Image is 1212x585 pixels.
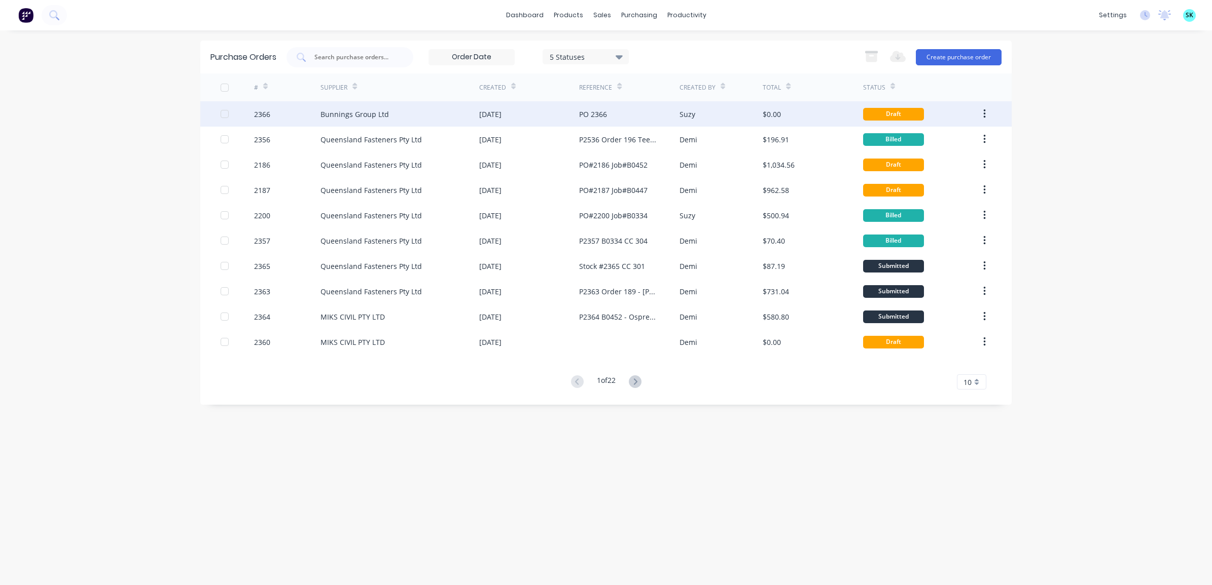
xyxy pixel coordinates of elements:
div: products [549,8,588,23]
div: 2364 [254,311,270,322]
div: $70.40 [763,236,785,246]
div: $196.91 [763,134,789,145]
div: purchasing [616,8,662,23]
div: Queensland Fasteners Pty Ltd [320,160,422,170]
div: 2366 [254,109,270,120]
div: 5 Statuses [550,51,622,62]
div: P2364 B0452 - Osprey CC 304 [579,311,659,322]
div: productivity [662,8,711,23]
div: $500.94 [763,210,789,221]
button: Create purchase order [916,49,1002,65]
div: [DATE] [479,311,502,322]
div: PO#2200 Job#B0334 [579,210,648,221]
div: 2356 [254,134,270,145]
div: Draft [863,184,924,197]
div: 2187 [254,185,270,196]
div: PO#2187 Job#B0447 [579,185,648,196]
div: $87.19 [763,261,785,271]
div: settings [1094,8,1132,23]
div: $731.04 [763,286,789,297]
div: Queensland Fasteners Pty Ltd [320,134,422,145]
div: [DATE] [479,236,502,246]
img: Factory [18,8,33,23]
a: dashboard [501,8,549,23]
div: Billed [863,235,924,247]
div: P2363 Order 189 - [PERSON_NAME] Builders CC 301 [579,286,659,297]
div: Draft [863,108,924,121]
div: 2365 [254,261,270,271]
div: Draft [863,336,924,348]
div: [DATE] [479,109,502,120]
div: Demi [680,134,697,145]
div: $1,034.56 [763,160,795,170]
div: Demi [680,311,697,322]
div: $0.00 [763,109,781,120]
div: Queensland Fasteners Pty Ltd [320,286,422,297]
div: Queensland Fasteners Pty Ltd [320,185,422,196]
div: Submitted [863,285,924,298]
div: Queensland Fasteners Pty Ltd [320,261,422,271]
div: $962.58 [763,185,789,196]
div: $580.80 [763,311,789,322]
div: Demi [680,160,697,170]
div: Demi [680,286,697,297]
div: Stock #2365 CC 301 [579,261,645,271]
div: [DATE] [479,160,502,170]
input: Order Date [429,50,514,65]
div: Submitted [863,260,924,272]
div: 2360 [254,337,270,347]
div: Reference [579,83,612,92]
div: sales [588,8,616,23]
div: # [254,83,258,92]
div: Purchase Orders [210,51,276,63]
input: Search purchase orders... [313,52,398,62]
div: PO#2186 Job#B0452 [579,160,648,170]
div: PO 2366 [579,109,607,120]
div: Queensland Fasteners Pty Ltd [320,236,422,246]
div: Supplier [320,83,347,92]
div: Created By [680,83,716,92]
div: $0.00 [763,337,781,347]
div: Billed [863,209,924,222]
div: [DATE] [479,261,502,271]
div: Demi [680,185,697,196]
div: Demi [680,261,697,271]
span: 10 [964,377,972,387]
div: [DATE] [479,185,502,196]
div: [DATE] [479,134,502,145]
span: SK [1186,11,1193,20]
div: Billed [863,133,924,146]
div: 2357 [254,236,270,246]
div: 2200 [254,210,270,221]
div: Suzy [680,210,695,221]
div: Demi [680,337,697,347]
div: Total [763,83,781,92]
div: 2363 [254,286,270,297]
div: Submitted [863,310,924,323]
div: 2186 [254,160,270,170]
div: [DATE] [479,286,502,297]
div: P2357 B0334 CC 304 [579,236,648,246]
div: P2536 Order 196 Teeny Tiny CC 304 [579,134,659,145]
div: Bunnings Group Ltd [320,109,389,120]
div: Suzy [680,109,695,120]
div: Created [479,83,506,92]
div: Draft [863,159,924,171]
div: 1 of 22 [597,375,616,389]
div: MIKS CIVIL PTY LTD [320,337,385,347]
div: [DATE] [479,337,502,347]
div: [DATE] [479,210,502,221]
div: MIKS CIVIL PTY LTD [320,311,385,322]
div: Demi [680,236,697,246]
div: Queensland Fasteners Pty Ltd [320,210,422,221]
div: Status [863,83,885,92]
